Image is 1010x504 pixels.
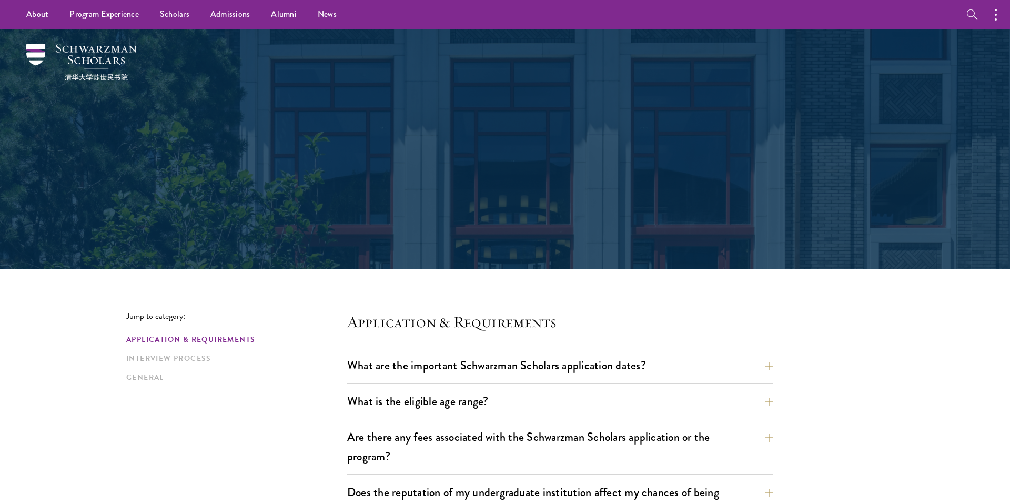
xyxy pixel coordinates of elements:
[347,389,773,413] button: What is the eligible age range?
[347,354,773,377] button: What are the important Schwarzman Scholars application dates?
[126,311,347,321] p: Jump to category:
[26,44,137,80] img: Schwarzman Scholars
[126,353,341,364] a: Interview Process
[126,372,341,383] a: General
[347,311,773,332] h4: Application & Requirements
[347,425,773,468] button: Are there any fees associated with the Schwarzman Scholars application or the program?
[126,334,341,345] a: Application & Requirements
